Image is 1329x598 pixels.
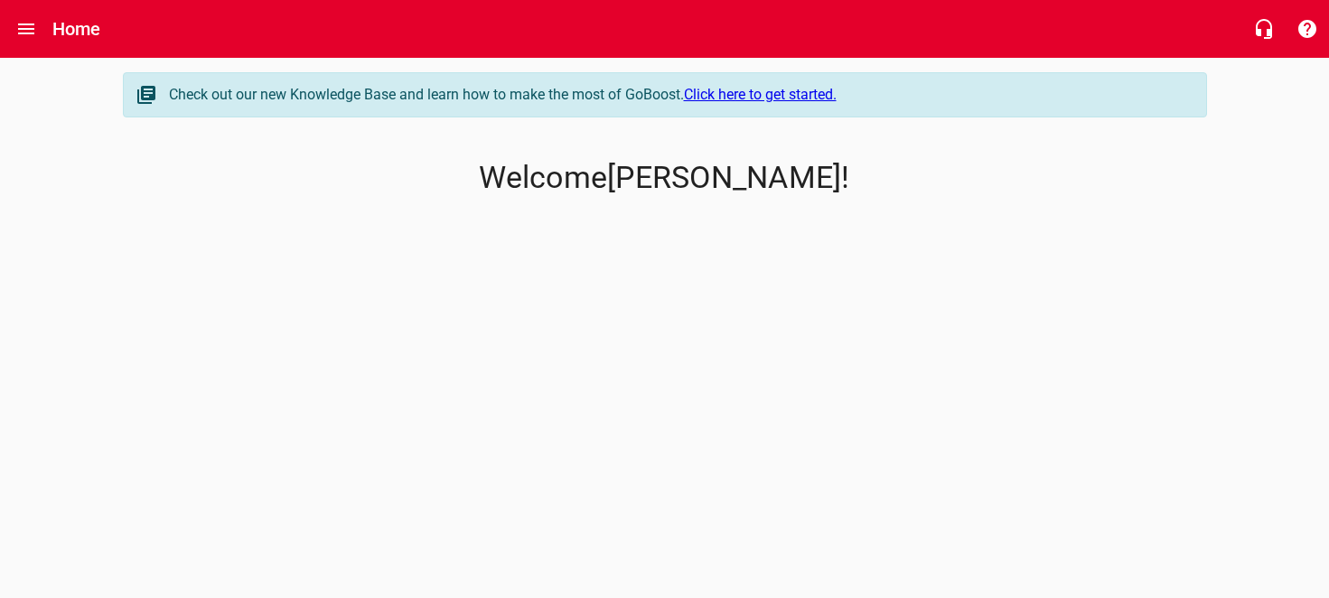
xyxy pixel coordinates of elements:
div: Check out our new Knowledge Base and learn how to make the most of GoBoost. [169,84,1188,106]
a: Click here to get started. [684,86,837,103]
button: Support Portal [1286,7,1329,51]
p: Welcome [PERSON_NAME] ! [123,160,1207,196]
button: Live Chat [1242,7,1286,51]
button: Open drawer [5,7,48,51]
h6: Home [52,14,101,43]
